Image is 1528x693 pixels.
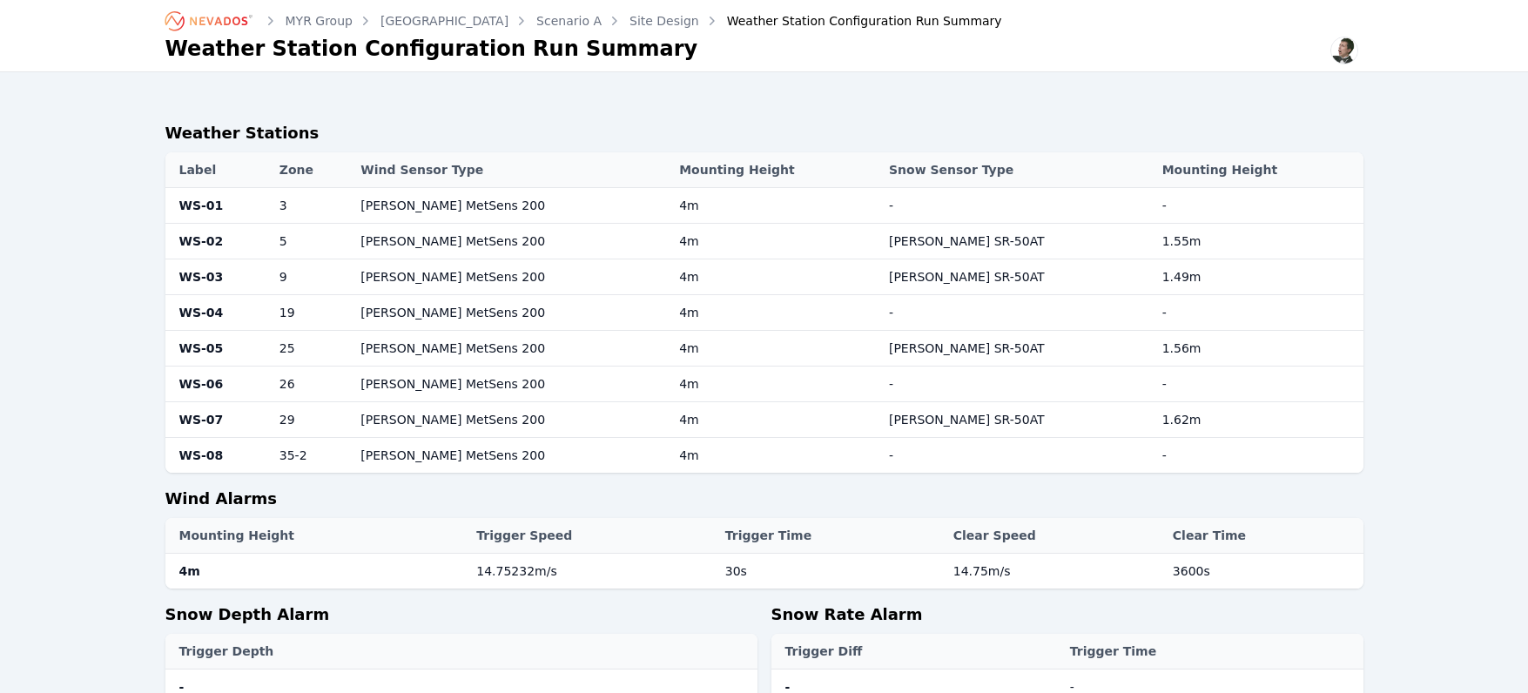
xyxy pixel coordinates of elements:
[670,367,880,402] td: 4m
[1154,331,1363,367] td: 1.56m
[1154,402,1363,438] td: 1.62m
[352,224,670,259] td: [PERSON_NAME] MetSens 200
[670,331,880,367] td: 4m
[165,7,1002,35] nav: Breadcrumb
[629,12,699,30] a: Site Design
[880,331,1154,367] td: [PERSON_NAME] SR-50AT
[670,402,880,438] td: 4m
[165,121,1363,152] h2: Weather Stations
[670,438,880,474] td: 4m
[1154,438,1363,474] td: -
[165,367,271,402] td: WS-06
[352,295,670,331] td: [PERSON_NAME] MetSens 200
[1061,634,1363,669] th: Trigger Time
[717,518,945,554] th: Trigger Time
[165,554,468,589] td: 4m
[271,259,353,295] td: 9
[352,367,670,402] td: [PERSON_NAME] MetSens 200
[1330,37,1358,64] img: Alex Kushner
[880,295,1154,331] td: -
[670,259,880,295] td: 4m
[880,402,1154,438] td: [PERSON_NAME] SR-50AT
[165,152,271,188] th: Label
[352,152,670,188] th: Wind Sensor Type
[271,295,353,331] td: 19
[271,438,353,474] td: 35-2
[380,12,508,30] a: [GEOGRAPHIC_DATA]
[1154,188,1363,224] td: -
[670,188,880,224] td: 4m
[771,602,1363,634] h2: Snow Rate Alarm
[352,188,670,224] td: [PERSON_NAME] MetSens 200
[165,331,271,367] td: WS-05
[880,152,1154,188] th: Snow Sensor Type
[1164,518,1363,554] th: Clear Time
[1154,295,1363,331] td: -
[1154,224,1363,259] td: 1.55m
[468,518,716,554] th: Trigger Speed
[165,487,1363,518] h2: Wind Alarms
[352,402,670,438] td: [PERSON_NAME] MetSens 200
[271,224,353,259] td: 5
[165,188,271,224] td: WS-01
[771,634,1061,669] th: Trigger Diff
[945,518,1164,554] th: Clear Speed
[165,634,757,669] th: Trigger Depth
[352,438,670,474] td: [PERSON_NAME] MetSens 200
[271,188,353,224] td: 3
[165,518,468,554] th: Mounting Height
[165,602,757,634] h2: Snow Depth Alarm
[880,438,1154,474] td: -
[1164,554,1363,589] td: 3600s
[703,12,1002,30] div: Weather Station Configuration Run Summary
[717,554,945,589] td: 30s
[468,554,716,589] td: 14.75232m/s
[880,259,1154,295] td: [PERSON_NAME] SR-50AT
[670,224,880,259] td: 4m
[880,224,1154,259] td: [PERSON_NAME] SR-50AT
[670,295,880,331] td: 4m
[1154,259,1363,295] td: 1.49m
[945,554,1164,589] td: 14.75m/s
[880,188,1154,224] td: -
[352,259,670,295] td: [PERSON_NAME] MetSens 200
[271,402,353,438] td: 29
[352,331,670,367] td: [PERSON_NAME] MetSens 200
[271,152,353,188] th: Zone
[271,367,353,402] td: 26
[1154,152,1363,188] th: Mounting Height
[165,438,271,474] td: WS-08
[286,12,353,30] a: MYR Group
[536,12,602,30] a: Scenario A
[165,259,271,295] td: WS-03
[271,331,353,367] td: 25
[1154,367,1363,402] td: -
[165,402,271,438] td: WS-07
[165,295,271,331] td: WS-04
[880,367,1154,402] td: -
[165,224,271,259] td: WS-02
[165,35,698,63] h1: Weather Station Configuration Run Summary
[670,152,880,188] th: Mounting Height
